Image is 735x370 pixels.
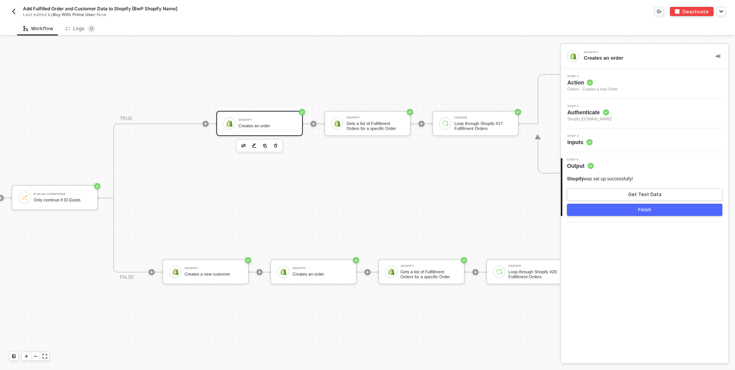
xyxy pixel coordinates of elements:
[23,12,350,18] div: Last edited by - Now
[11,8,17,15] img: back
[23,5,177,12] span: Add Fulfilled Order and Customer Data to Shopify [BwP Shopify Name]
[88,25,95,32] sup: 0
[515,109,521,115] span: icon-success-page
[570,53,577,60] img: integration-icon
[203,122,208,126] span: icon-play
[280,268,287,275] img: icon
[567,105,612,108] span: Step 2
[567,138,593,146] span: Inputs
[567,135,593,138] span: Step 3
[567,79,618,86] span: Action
[567,176,584,182] span: Shopify
[238,123,296,128] div: Creates an order
[442,120,449,127] img: icon
[561,105,728,122] div: Step 2Authenticate Shopify [DOMAIN_NAME]
[239,141,248,150] button: edit-cred
[257,270,262,274] span: icon-play
[400,265,458,268] div: Shopify
[292,267,350,270] div: Shopify
[657,9,661,14] span: icon-versioning
[388,268,395,275] img: icon
[334,120,341,127] img: icon
[65,25,95,32] div: Logs
[670,7,714,16] button: deactivateDeactivate
[419,122,424,126] span: icon-play
[353,257,359,263] span: icon-success-page
[120,274,134,281] div: FALSE
[21,194,28,201] img: icon
[567,188,722,201] button: Get Test Data
[407,109,413,115] span: icon-success-page
[346,116,404,119] div: Shopify
[149,270,154,274] span: icon-play
[567,158,594,161] span: Step 4
[185,272,242,277] div: Creates a new customer
[683,8,709,15] div: Deactivate
[584,51,699,54] div: Shopify
[185,267,242,270] div: Shopify
[496,268,503,275] img: icon
[561,75,728,92] div: Step 1Action Orders - Creates a new Order
[454,116,512,119] div: Iterate
[241,144,246,148] img: edit-cred
[628,191,661,198] div: Get Test Data
[250,141,259,150] button: edit-cred
[42,354,47,359] span: icon-expand
[675,9,679,14] img: deactivate
[508,265,566,268] div: Iterate
[561,158,728,216] div: Step 4Output Shopifywas set up successfully!Get Test DataFinish
[94,183,100,189] span: icon-success-page
[311,122,316,126] span: icon-play
[23,26,53,32] div: Workflow
[34,193,91,196] div: If-Else Conditions
[567,75,618,78] span: Step 1
[454,121,512,131] div: Loop through Shopify #17: Fulfillment Orders
[561,135,728,146] div: Step 3Inputs
[567,86,618,92] div: Orders - Creates a new Order
[567,109,612,116] span: Authenticate
[238,118,296,122] div: Shopify
[567,204,722,216] button: Finish
[473,270,478,274] span: icon-play
[715,54,720,58] span: icon-collapse-right
[9,7,18,16] button: back
[292,272,350,277] div: Creates an order
[263,143,267,148] img: copy-block
[299,109,305,115] span: icon-success-page
[34,198,91,203] div: Only continue if ID Exists
[567,176,633,182] div: was set up successfully!
[365,270,370,274] span: icon-play
[226,120,233,127] img: icon
[53,12,95,17] span: Buy With Prime User
[346,121,404,131] div: Gets a list of Fulfillment Orders for a specific Order
[567,162,594,170] span: Output
[584,55,703,62] div: Creates an order
[461,257,467,263] span: icon-success-page
[638,207,651,213] div: Finish
[508,269,566,279] div: Loop through Shopify #20: Fulfillment Orders
[400,269,458,279] div: Gets a list of Fulfillment Orders for a specific Order
[24,354,29,359] span: icon-play
[245,257,251,263] span: icon-success-page
[172,268,179,275] img: icon
[252,143,256,148] img: edit-cred
[120,115,132,122] div: TRUE
[567,116,612,122] span: Shopify [DOMAIN_NAME]
[33,354,38,359] span: icon-minus
[260,141,269,150] button: copy-block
